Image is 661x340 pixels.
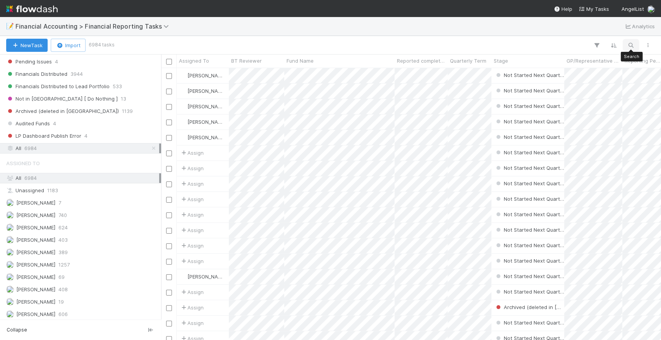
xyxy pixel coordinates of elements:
span: BT Reviewer [231,57,262,65]
img: avatar_d7f67417-030a-43ce-a3ce-a315a3ccfd08.png [6,273,14,281]
div: Not Started Next Quarter [494,164,564,172]
div: Not Started Next Quarter [494,118,564,125]
input: Toggle Row Selected [166,150,172,156]
span: Not Started Next Quarter [494,165,565,171]
span: 1257 [58,260,70,270]
div: All [6,173,159,183]
span: 624 [58,223,68,232]
span: 4 [53,119,56,128]
input: Toggle Row Selected [166,274,172,280]
span: 3944 [70,69,83,79]
span: 6984 [24,175,37,181]
span: 📝 [6,23,14,29]
div: Not Started Next Quarter [494,319,564,326]
div: Assign [180,288,204,296]
div: Archived (deleted in [GEOGRAPHIC_DATA]) [494,303,564,311]
span: Audited Funds [6,119,50,128]
span: [PERSON_NAME] [187,103,227,109]
input: Toggle All Rows Selected [166,59,172,65]
img: avatar_fee1282a-8af6-4c79-b7c7-bf2cfad99775.png [6,211,14,219]
div: Assign [180,319,204,327]
input: Toggle Row Selected [166,259,172,265]
span: Reported completed by [397,57,446,65]
div: Not Started Next Quarter [494,210,564,218]
span: Assign [180,149,204,157]
span: Not Started Next Quarter [494,134,565,140]
button: Import [51,39,86,52]
img: avatar_8d06466b-a936-4205-8f52-b0cc03e2a179.png [180,119,186,125]
span: Assign [180,195,204,203]
img: avatar_c0d2ec3f-77e2-40ea-8107-ee7bdb5edede.png [6,310,14,318]
div: Not Started Next Quarter [494,133,564,141]
small: 6984 tasks [89,41,115,48]
img: avatar_030f5503-c087-43c2-95d1-dd8963b2926c.png [6,224,14,231]
span: Financial Accounting > Financial Reporting Tasks [15,22,173,30]
span: Not Started Next Quarter [494,273,565,279]
div: Help [554,5,572,13]
span: My Tasks [579,6,609,12]
div: [PERSON_NAME] [180,87,225,95]
div: Not Started Next Quarter [494,149,564,156]
span: Not Started Next Quarter [494,319,565,326]
span: Not Started Next Quarter [494,87,565,94]
input: Toggle Row Selected [166,290,172,296]
img: avatar_8d06466b-a936-4205-8f52-b0cc03e2a179.png [180,273,186,280]
span: Assign [180,242,204,249]
span: [PERSON_NAME] [16,237,55,243]
span: [PERSON_NAME] [16,286,55,292]
span: AngelList [622,6,644,12]
img: avatar_c7c7de23-09de-42ad-8e02-7981c37ee075.png [6,236,14,244]
span: Not Started Next Quarter [494,211,565,217]
input: Toggle Row Selected [166,135,172,141]
span: [PERSON_NAME] [187,72,227,79]
img: avatar_705f3a58-2659-4f93-91ad-7a5be837418b.png [6,261,14,268]
div: Not Started Next Quarter [494,71,564,79]
img: avatar_f10b6879-7343-4620-b098-c5dd14efa601.png [6,298,14,306]
div: Not Started Next Quarter [494,288,564,296]
span: 69 [58,272,65,282]
span: [PERSON_NAME] [16,299,55,305]
div: Assign [180,211,204,219]
input: Toggle Row Selected [166,104,172,110]
span: Assigned To [6,155,40,171]
div: [PERSON_NAME] [180,72,225,79]
span: Not in [GEOGRAPHIC_DATA] [ Do Nothing ] [6,94,118,104]
span: [PERSON_NAME] [16,200,55,206]
span: Financials Distributed to Lead Portfolio [6,82,110,91]
span: Archived (deleted in [GEOGRAPHIC_DATA]) [6,106,119,116]
span: LP Dashboard Publish Error [6,131,81,141]
span: [PERSON_NAME] [16,224,55,231]
span: Not Started Next Quarter [494,180,565,186]
div: Not Started Next Quarter [494,87,564,94]
span: Not Started Next Quarter [494,242,565,248]
span: Assign [180,304,204,311]
input: Toggle Row Selected [166,212,172,218]
span: [PERSON_NAME] [187,273,227,280]
div: [PERSON_NAME] [180,133,225,141]
span: Assign [180,257,204,265]
input: Toggle Row Selected [166,120,172,125]
div: Assign [180,180,204,188]
img: avatar_fee1282a-8af6-4c79-b7c7-bf2cfad99775.png [180,72,186,79]
span: Archived (deleted in [GEOGRAPHIC_DATA]) [494,304,607,310]
span: Not Started Next Quarter [494,149,565,155]
span: Not Started Next Quarter [494,227,565,233]
input: Toggle Row Selected [166,89,172,94]
input: Toggle Row Selected [166,305,172,311]
a: Analytics [624,22,655,31]
img: avatar_17610dbf-fae2-46fa-90b6-017e9223b3c9.png [6,199,14,207]
img: avatar_8d06466b-a936-4205-8f52-b0cc03e2a179.png [180,88,186,94]
div: Assign [180,164,204,172]
span: Collapse [7,326,27,333]
button: NewTask [6,39,48,52]
div: [PERSON_NAME] [180,103,225,110]
img: avatar_8d06466b-a936-4205-8f52-b0cc03e2a179.png [180,134,186,140]
span: Quarterly Term [450,57,486,65]
span: 6984 [24,144,37,153]
span: 4 [55,57,58,67]
span: [PERSON_NAME] [16,261,55,268]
